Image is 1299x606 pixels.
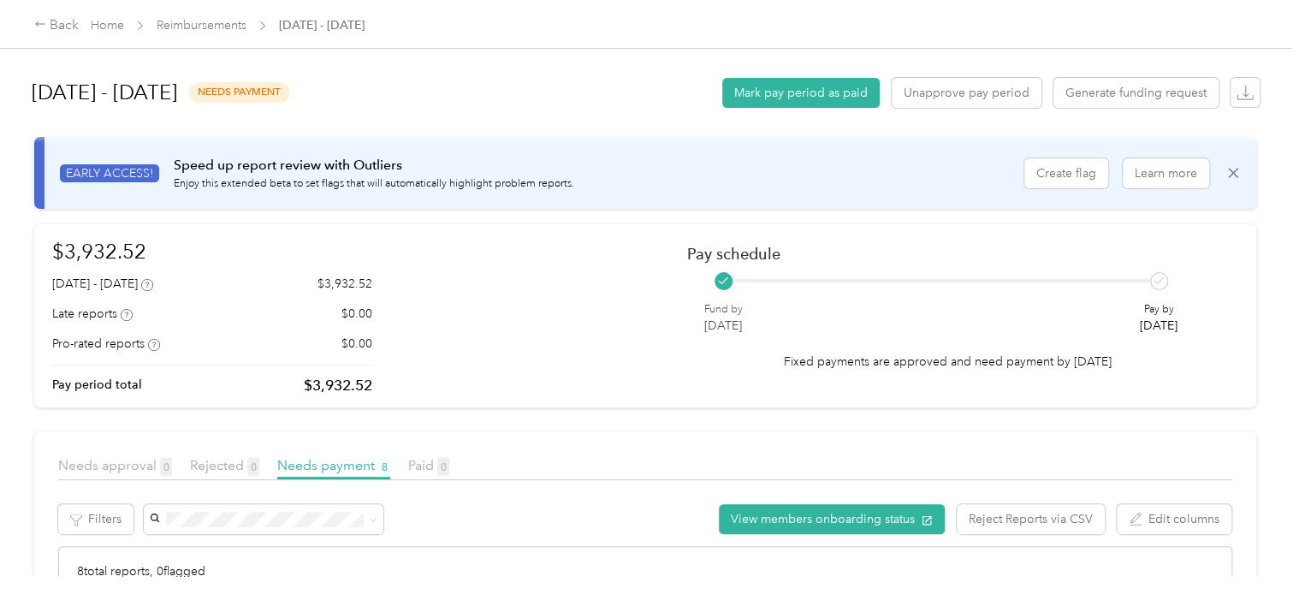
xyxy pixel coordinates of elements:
p: $0.00 [341,305,372,323]
p: $3,932.52 [304,375,372,396]
button: Generate funding request [1053,78,1219,108]
div: [DATE] - [DATE] [52,275,153,293]
div: Pro-rated reports [52,335,160,353]
button: Mark pay period as paid [722,78,880,108]
a: Home [91,18,124,33]
span: 8 [378,457,390,476]
button: Learn more [1123,158,1209,188]
p: Pay by [1140,302,1177,318]
button: View members onboarding status [719,504,945,534]
span: Paid [408,457,449,473]
h1: [DATE] - [DATE] [32,72,177,113]
span: [DATE] - [DATE] [279,16,365,34]
span: Needs payment [277,457,390,473]
span: Rejected [190,457,259,473]
iframe: Everlance-gr Chat Button Frame [1203,510,1299,606]
p: Fixed payments are approved and need payment by [DATE] [784,353,1112,371]
span: EARLY ACCESS! [60,164,159,182]
span: 0 [247,457,259,476]
button: Reject Reports via CSV [957,504,1105,534]
h1: $3,932.52 [52,236,372,266]
div: Late reports [52,305,133,323]
a: Reimbursements [157,18,246,33]
div: 8 total reports, 0 flagged [59,547,1231,596]
span: needs payment [189,82,290,102]
span: Generate funding request [1065,84,1207,102]
p: Speed up report review with Outliers [174,155,574,176]
button: Create flag [1024,158,1108,188]
button: Edit columns [1117,504,1231,534]
div: Back [34,15,79,36]
p: [DATE] [1140,317,1177,335]
p: $3,932.52 [317,275,372,293]
span: 0 [160,457,172,476]
p: Enjoy this extended beta to set flags that will automatically highlight problem reports. [174,176,574,192]
p: [DATE] [704,317,743,335]
p: Pay period total [52,376,142,394]
button: Unapprove pay period [892,78,1041,108]
p: $0.00 [341,335,372,353]
button: Filters [58,504,133,534]
p: Fund by [704,302,743,318]
span: Needs approval [58,457,172,473]
h2: Pay schedule [687,245,1208,263]
span: 0 [437,457,449,476]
